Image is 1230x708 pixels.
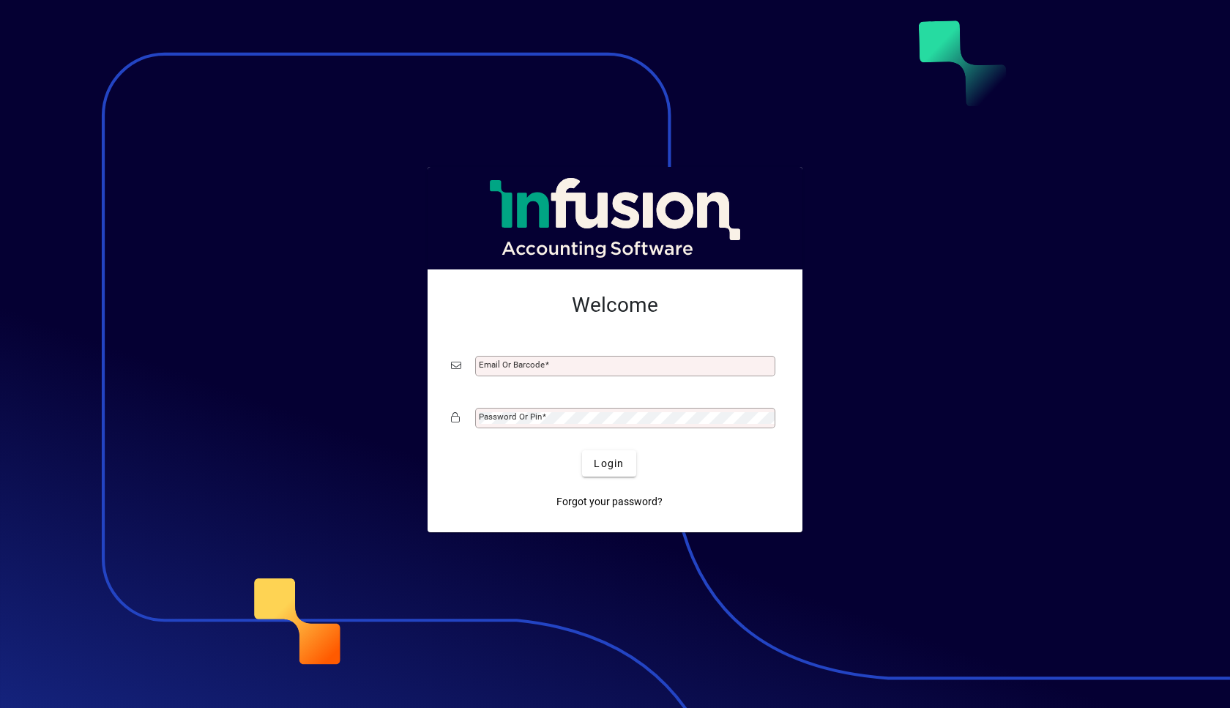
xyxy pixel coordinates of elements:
span: Forgot your password? [556,494,663,510]
mat-label: Password or Pin [479,411,542,422]
button: Login [582,450,635,477]
mat-label: Email or Barcode [479,359,545,370]
h2: Welcome [451,293,779,318]
span: Login [594,456,624,472]
a: Forgot your password? [551,488,668,515]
